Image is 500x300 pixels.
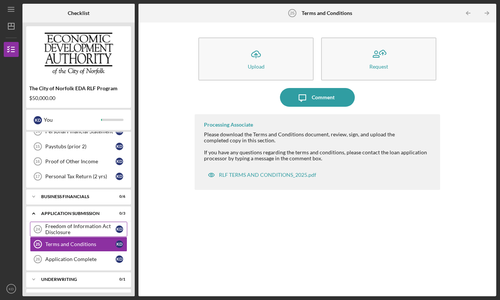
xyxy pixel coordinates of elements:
[290,11,294,15] tspan: 25
[30,252,127,267] a: 26Application CompleteKD
[204,131,432,143] div: Please download the Terms and Conditions document, review, sign, and upload the completed copy in...
[41,277,107,282] div: Underwriting
[112,194,125,199] div: 0 / 6
[204,122,253,128] div: Processing Associate
[116,158,123,165] div: K D
[35,144,40,149] tspan: 15
[321,37,436,81] button: Request
[45,143,116,149] div: Paystubs (prior 2)
[29,85,128,91] div: The City of Norfolk EDA RLF Program
[29,95,128,101] div: $50,000.00
[30,139,127,154] a: 15Paystubs (prior 2)KD
[204,167,320,182] button: RLF TERMS AND CONDITIONS_2025.pdf
[30,169,127,184] a: 17Personal Tax Return (2 yrs)KD
[34,116,42,124] div: K D
[248,64,265,69] div: Upload
[35,159,40,164] tspan: 16
[204,149,432,161] div: If you have any questions regarding the terms and conditions, please contact the loan application...
[4,281,19,296] button: KD
[116,255,123,263] div: K D
[45,223,116,235] div: Freedom of Information Act Disclosure
[41,211,107,216] div: Application Submission
[312,88,335,107] div: Comment
[112,277,125,282] div: 0 / 1
[219,172,316,178] div: RLF TERMS AND CONDITIONS_2025.pdf
[9,287,13,291] text: KD
[116,173,123,180] div: K D
[45,241,116,247] div: Terms and Conditions
[302,10,352,16] b: Terms and Conditions
[68,10,89,16] b: Checklist
[369,64,388,69] div: Request
[44,113,101,126] div: You
[116,225,123,233] div: K D
[45,173,116,179] div: Personal Tax Return (2 yrs)
[26,30,131,75] img: Product logo
[36,257,40,261] tspan: 26
[36,227,40,231] tspan: 24
[36,242,40,246] tspan: 25
[116,240,123,248] div: K D
[45,256,116,262] div: Application Complete
[30,222,127,237] a: 24Freedom of Information Act DisclosureKD
[35,174,40,179] tspan: 17
[198,37,314,81] button: Upload
[41,194,107,199] div: Business Financials
[45,158,116,164] div: Proof of Other Income
[280,88,355,107] button: Comment
[30,237,127,252] a: 25Terms and ConditionsKD
[30,154,127,169] a: 16Proof of Other IncomeKD
[112,211,125,216] div: 0 / 3
[116,143,123,150] div: K D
